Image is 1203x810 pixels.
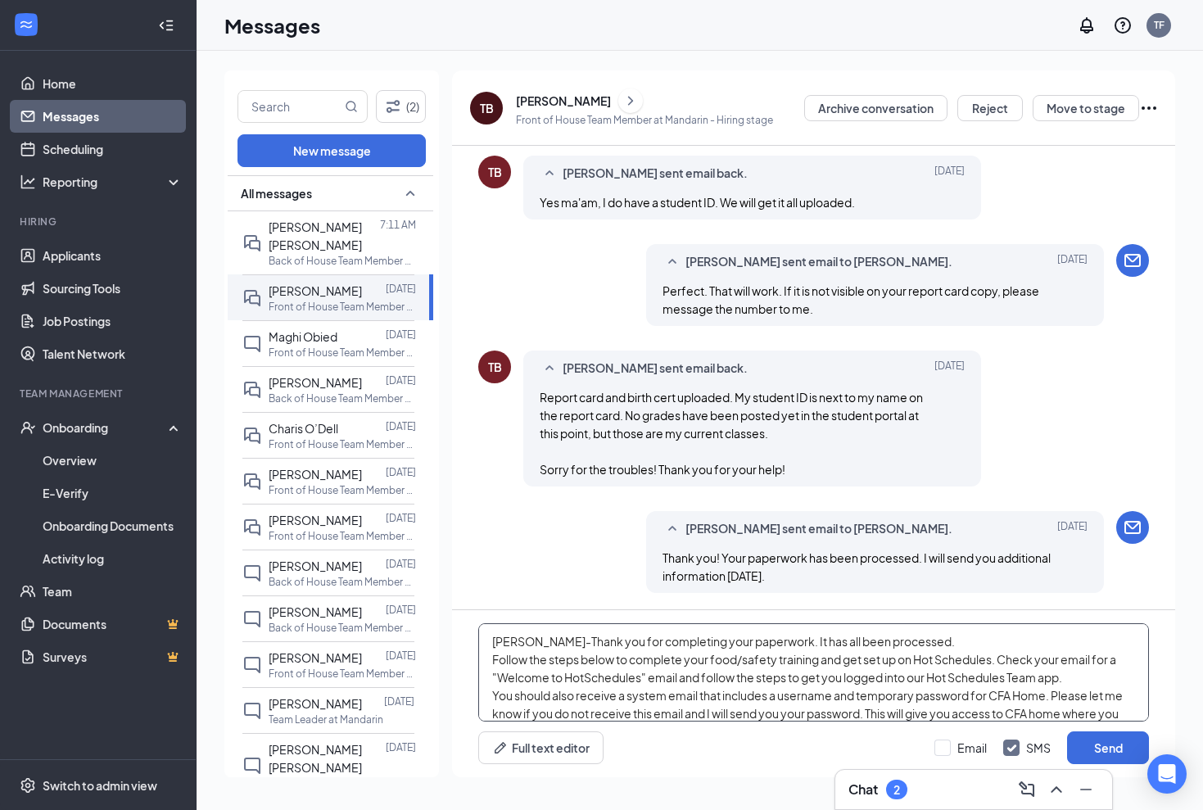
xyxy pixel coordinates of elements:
span: Thank you! Your paperwork has been processed. I will send you additional information [DATE]. [663,550,1051,583]
svg: SmallChevronUp [400,183,420,203]
svg: ChatInactive [242,609,262,629]
span: [PERSON_NAME] sent email to [PERSON_NAME]. [685,519,952,539]
div: TB [488,359,502,375]
div: Team Management [20,387,179,400]
span: [PERSON_NAME] [269,559,362,573]
a: E-Verify [43,477,183,509]
svg: Pen [492,740,509,756]
p: Front of House Team Member at [GEOGRAPHIC_DATA] [269,346,416,360]
span: [PERSON_NAME] [269,467,362,482]
p: [DATE] [386,419,416,433]
svg: ChatInactive [242,655,262,675]
span: [PERSON_NAME] sent email back. [563,359,748,378]
span: Report card and birth cert uploaded. My student ID is next to my name on the report card. No grad... [540,390,923,477]
span: [PERSON_NAME] [269,650,362,665]
span: [DATE] [1057,252,1088,272]
button: ChevronUp [1043,776,1070,803]
a: Home [43,67,183,100]
svg: Ellipses [1139,98,1159,118]
svg: DoubleChat [242,472,262,491]
p: Team Leader at Mandarin [269,713,383,726]
p: [DATE] [386,465,416,479]
svg: SmallChevronUp [540,359,559,378]
textarea: [PERSON_NAME]-Thank you for completing your paperwork. It has all been processed. Follow the step... [478,623,1149,722]
svg: DoubleChat [242,380,262,400]
svg: Email [1123,518,1142,537]
svg: Analysis [20,174,36,190]
svg: Filter [383,97,403,116]
svg: WorkstreamLogo [18,16,34,33]
span: [PERSON_NAME] [269,375,362,390]
svg: Notifications [1077,16,1097,35]
div: Reporting [43,174,183,190]
p: [DATE] [386,373,416,387]
p: [DATE] [386,557,416,571]
p: Front of House Team Member at Mandarin [269,667,416,681]
div: TB [480,100,494,116]
a: Talent Network [43,337,183,370]
p: Front of House Team Member at [GEOGRAPHIC_DATA] [269,776,416,790]
svg: SmallChevronUp [663,252,682,272]
div: Onboarding [43,419,169,436]
span: [PERSON_NAME] [269,696,362,711]
a: Sourcing Tools [43,272,183,305]
svg: SmallChevronUp [663,519,682,539]
input: Search [238,91,341,122]
svg: DoubleChat [242,426,262,446]
div: TF [1154,18,1165,32]
p: Back of House Team Member at Mandarin [269,391,416,405]
a: Onboarding Documents [43,509,183,542]
p: [DATE] [386,328,416,342]
a: Activity log [43,542,183,575]
p: Front of House Team Member at Mandarin [269,437,416,451]
p: [DATE] [384,695,414,708]
span: [DATE] [934,164,965,183]
span: All messages [241,185,312,201]
button: Minimize [1073,776,1099,803]
span: Charis O’Dell [269,421,338,436]
svg: Email [1123,251,1142,270]
button: Archive conversation [804,95,947,121]
a: Job Postings [43,305,183,337]
svg: ChevronRight [622,91,639,111]
p: Back of House Team Member at Mandarin [269,254,416,268]
p: [DATE] [386,740,416,754]
a: Overview [43,444,183,477]
svg: ChatInactive [242,701,262,721]
svg: QuestionInfo [1113,16,1133,35]
svg: Minimize [1076,780,1096,799]
div: Open Intercom Messenger [1147,754,1187,794]
button: Reject [957,95,1023,121]
button: Send [1067,731,1149,764]
p: Front of House Team Member at [GEOGRAPHIC_DATA] [269,529,416,543]
span: Perfect. That will work. If it is not visible on your report card copy, please message the number... [663,283,1039,316]
svg: UserCheck [20,419,36,436]
span: [DATE] [934,359,965,378]
svg: ChatInactive [242,563,262,583]
svg: DoubleChat [242,518,262,537]
svg: ChevronUp [1047,780,1066,799]
span: Maghi Obied [269,329,337,344]
button: ChevronRight [618,88,643,113]
span: [PERSON_NAME] sent email back. [563,164,748,183]
span: [PERSON_NAME] [PERSON_NAME] [269,219,362,252]
div: Hiring [20,215,179,229]
svg: DoubleChat [242,288,262,308]
p: Front of House Team Member at Mandarin [269,483,416,497]
svg: DoubleChat [242,233,262,253]
a: Messages [43,100,183,133]
div: 2 [893,783,900,797]
h1: Messages [224,11,320,39]
p: Front of House Team Member at Mandarin - Hiring stage [516,113,773,127]
a: SurveysCrown [43,640,183,673]
p: Back of House Team Member at [GEOGRAPHIC_DATA] [269,575,416,589]
p: 7:11 AM [380,218,416,232]
a: Applicants [43,239,183,272]
p: [DATE] [386,649,416,663]
a: DocumentsCrown [43,608,183,640]
span: Yes ma'am, I do have a student ID. We will get it all uploaded. [540,195,855,210]
p: Back of House Team Member at [GEOGRAPHIC_DATA] [269,621,416,635]
span: [DATE] [1057,519,1088,539]
svg: ChatInactive [242,334,262,354]
svg: Settings [20,777,36,794]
